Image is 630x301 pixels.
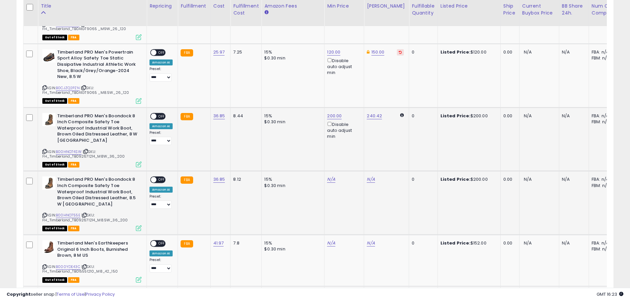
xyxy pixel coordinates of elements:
[56,212,80,218] a: B00HNO755E
[522,3,556,17] div: Current Buybox Price
[367,3,406,10] div: [PERSON_NAME]
[149,59,173,65] div: Amazon AI
[57,113,138,145] b: Timberland PRO Men's Boondock 8 Inch Composite Safety Toe Waterproof Industrial Work Boot, Brown ...
[68,277,79,283] span: FBA
[327,49,340,56] a: 120.00
[181,49,193,56] small: FBA
[412,49,432,55] div: 0
[327,121,359,140] div: Disable auto adjust min
[181,176,193,184] small: FBA
[57,49,138,82] b: Timberland PRO Men's Powertrain Sport Alloy Safety Toe Static Dissipative Industrial Athletic Wor...
[399,51,402,54] i: Revert to store-level Dynamic Max Price
[441,240,495,246] div: $152.00
[42,35,67,40] span: All listings that are currently out of stock and unavailable for purchase on Amazon
[149,194,173,209] div: Preset:
[592,246,613,252] div: FBM: n/a
[441,176,471,182] b: Listed Price:
[562,3,586,17] div: BB Share 24h.
[503,49,514,55] div: 0.00
[42,49,56,62] img: 41M8W23J7-L._SL40_.jpg
[57,291,85,297] a: Terms of Use
[42,113,56,126] img: 41oLWiFO-bL._SL40_.jpg
[367,240,375,246] a: N/A
[592,49,613,55] div: FBA: n/a
[441,3,498,10] div: Listed Price
[233,49,256,55] div: 7.25
[400,113,404,117] i: Calculated using Dynamic Max Price.
[42,98,67,104] span: All listings that are currently out of stock and unavailable for purchase on Amazon
[56,149,82,155] a: B00HNO74SW
[367,50,369,54] i: This overrides the store level Dynamic Max Price for this listing
[181,113,193,120] small: FBA
[524,49,532,55] span: N/A
[441,113,471,119] b: Listed Price:
[68,35,79,40] span: FBA
[592,240,613,246] div: FBA: n/a
[149,67,173,82] div: Preset:
[42,85,129,95] span: | SKU: FH_Timberland_TB0A1GT9065 _M8.5W_26_120
[7,291,115,298] div: seller snap | |
[68,226,79,231] span: FBA
[156,50,167,55] span: OFF
[327,176,335,183] a: N/A
[503,240,514,246] div: 0.00
[264,183,319,189] div: $0.30 min
[156,241,167,246] span: OFF
[213,176,225,183] a: 36.85
[441,113,495,119] div: $200.00
[503,113,514,119] div: 0.00
[149,250,173,256] div: Amazon AI
[592,113,613,119] div: FBA: n/a
[264,3,321,10] div: Amazon Fees
[592,119,613,125] div: FBM: n/a
[327,113,342,119] a: 200.00
[412,240,432,246] div: 0
[524,240,532,246] span: N/A
[264,240,319,246] div: 15%
[156,113,167,119] span: OFF
[597,291,623,297] span: 2025-09-6 16:23 GMT
[562,113,584,119] div: N/A
[264,113,319,119] div: 15%
[149,3,175,10] div: Repricing
[327,240,335,246] a: N/A
[233,113,256,119] div: 8.44
[412,3,435,17] div: Fulfillable Quantity
[327,57,359,76] div: Disable auto adjust min
[441,240,471,246] b: Listed Price:
[42,240,56,253] img: 41wz7wHLoZL._SL40_.jpg
[149,187,173,193] div: Amazon AI
[327,3,361,10] div: Min Price
[412,176,432,182] div: 0
[149,258,173,273] div: Preset:
[592,176,613,182] div: FBA: n/a
[213,3,228,10] div: Cost
[42,162,67,168] span: All listings that are currently out of stock and unavailable for purchase on Amazon
[57,176,138,209] b: Timberland PRO Men's Boondock 8 Inch Composite Safety Toe Waterproof Industrial Work Boot, Brown ...
[7,291,31,297] strong: Copyright
[233,176,256,182] div: 8.12
[42,49,142,103] div: ASIN:
[503,3,517,17] div: Ship Price
[42,240,142,282] div: ASIN:
[441,49,471,55] b: Listed Price:
[264,49,319,55] div: 15%
[42,277,67,283] span: All listings that are currently out of stock and unavailable for purchase on Amazon
[181,240,193,247] small: FBA
[592,55,613,61] div: FBM: n/a
[181,3,207,10] div: Fulfillment
[441,49,495,55] div: $120.00
[56,264,80,270] a: B000YDE43C
[412,113,432,119] div: 0
[57,240,138,260] b: Timberland Men's Earthkeepers Original 6 Inch Boots, Burnished Brown, 8 M US
[156,177,167,183] span: OFF
[592,183,613,189] div: FBM: n/a
[56,85,80,91] a: B0CJZQ2PZN
[42,226,67,231] span: All listings that are currently out of stock and unavailable for purchase on Amazon
[524,176,532,182] span: N/A
[42,176,56,190] img: 41oLWiFO-bL._SL40_.jpg
[42,264,118,274] span: | SKU: FH_Timberland_TB015551210_M8_42_150
[233,3,259,17] div: Fulfillment Cost
[264,176,319,182] div: 15%
[562,176,584,182] div: N/A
